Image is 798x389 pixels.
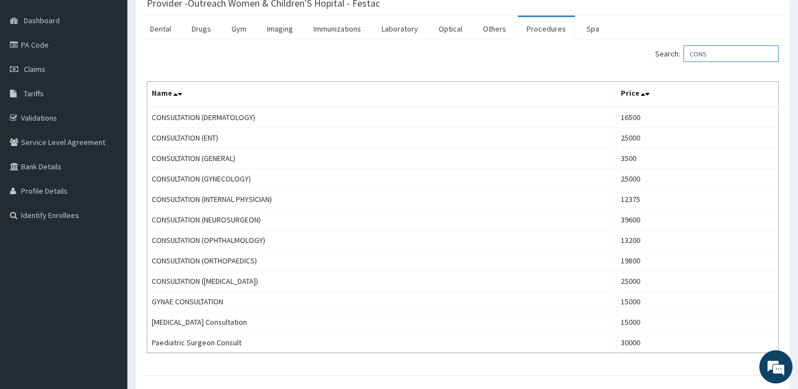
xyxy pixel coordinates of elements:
[147,292,616,312] td: GYNAE CONSULTATION
[147,230,616,251] td: CONSULTATION (OPHTHALMOLOGY)
[474,17,515,40] a: Others
[20,55,45,83] img: d_794563401_company_1708531726252_794563401
[183,17,220,40] a: Drugs
[147,189,616,210] td: CONSULTATION (INTERNAL PHYSICIAN)
[305,17,370,40] a: Immunizations
[147,169,616,189] td: CONSULTATION (GYNECOLOGY)
[655,45,779,62] label: Search:
[64,121,153,233] span: We're online!
[24,89,44,98] span: Tariffs
[373,17,427,40] a: Laboratory
[147,148,616,169] td: CONSULTATION (GENERAL)
[24,64,45,74] span: Claims
[147,210,616,230] td: CONSULTATION (NEUROSURGEON)
[616,189,778,210] td: 12375
[616,169,778,189] td: 25000
[182,6,208,32] div: Minimize live chat window
[58,62,186,76] div: Chat with us now
[147,251,616,271] td: CONSULTATION (ORTHOPAEDICS)
[616,333,778,353] td: 30000
[616,312,778,333] td: 15000
[518,17,575,40] a: Procedures
[147,312,616,333] td: [MEDICAL_DATA] Consultation
[616,128,778,148] td: 25000
[616,251,778,271] td: 19800
[616,271,778,292] td: 25000
[616,210,778,230] td: 39600
[616,230,778,251] td: 13200
[147,333,616,353] td: Paediatric Surgeon Consult
[141,17,180,40] a: Dental
[616,292,778,312] td: 15000
[430,17,471,40] a: Optical
[258,17,302,40] a: Imaging
[223,17,255,40] a: Gym
[683,45,779,62] input: Search:
[147,107,616,128] td: CONSULTATION (DERMATOLOGY)
[6,266,211,305] textarea: Type your message and hit 'Enter'
[24,15,60,25] span: Dashboard
[616,148,778,169] td: 3500
[147,271,616,292] td: CONSULTATION ([MEDICAL_DATA])
[616,82,778,107] th: Price
[147,82,616,107] th: Name
[616,107,778,128] td: 16500
[578,17,608,40] a: Spa
[147,128,616,148] td: CONSULTATION (ENT)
